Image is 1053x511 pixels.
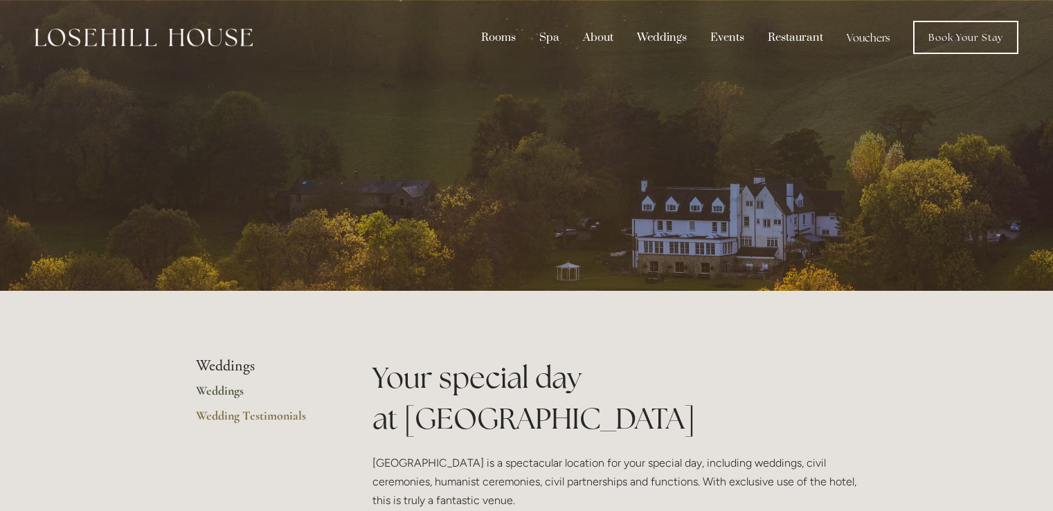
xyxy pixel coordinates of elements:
[529,24,570,51] div: Spa
[913,21,1018,54] a: Book Your Stay
[573,24,624,51] div: About
[700,24,755,51] div: Events
[372,454,858,510] p: [GEOGRAPHIC_DATA] is a spectacular location for your special day, including weddings, civil cerem...
[627,24,697,51] div: Weddings
[757,24,834,51] div: Restaurant
[196,383,328,408] a: Weddings
[35,28,253,46] img: Losehill House
[196,357,328,375] li: Weddings
[836,24,901,51] a: Vouchers
[471,24,526,51] div: Rooms
[372,357,858,439] h1: Your special day at [GEOGRAPHIC_DATA]
[196,408,328,433] a: Wedding Testimonials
